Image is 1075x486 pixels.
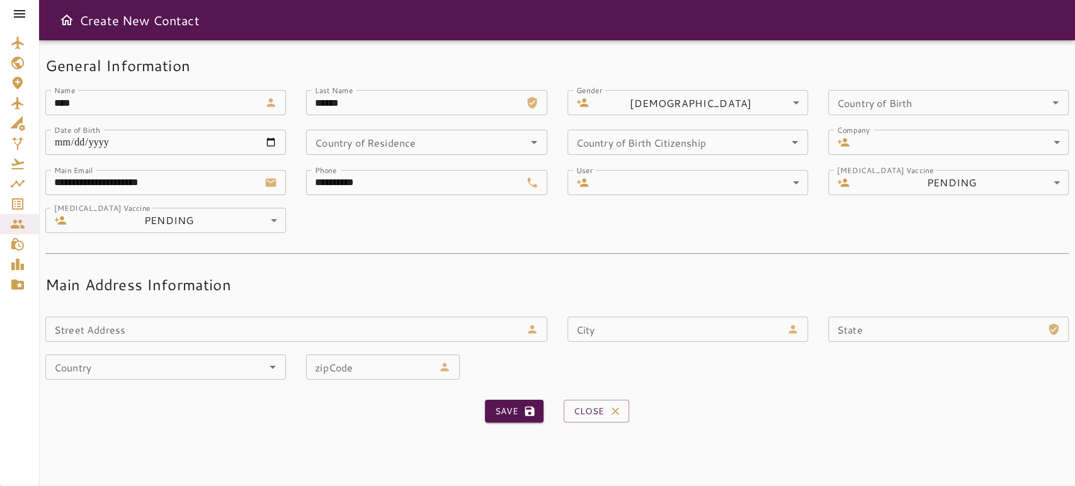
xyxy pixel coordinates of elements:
[485,400,543,423] button: Save
[315,84,353,95] label: Last Name
[1047,94,1064,111] button: Open
[564,400,629,423] button: Close
[576,84,602,95] label: Gender
[45,55,1069,76] h5: General Information
[837,124,870,135] label: Company
[594,90,808,115] div: [DEMOGRAPHIC_DATA]
[837,164,933,175] label: [MEDICAL_DATA] Vaccine
[54,8,79,33] button: Open drawer
[786,133,804,151] button: Open
[594,170,808,195] div: ​
[855,170,1069,195] div: PENDING
[525,133,543,151] button: Open
[54,202,151,213] label: [MEDICAL_DATA] Vaccine
[54,164,93,175] label: Main Email
[54,124,100,135] label: Date of Birth
[72,208,286,233] div: PENDING
[315,164,337,175] label: Phone
[54,84,75,95] label: Name
[264,358,282,376] button: Open
[79,10,200,30] h6: Create New Contact
[45,274,1069,295] h5: Main Address Information
[576,164,593,175] label: User
[855,130,1069,155] div: ​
